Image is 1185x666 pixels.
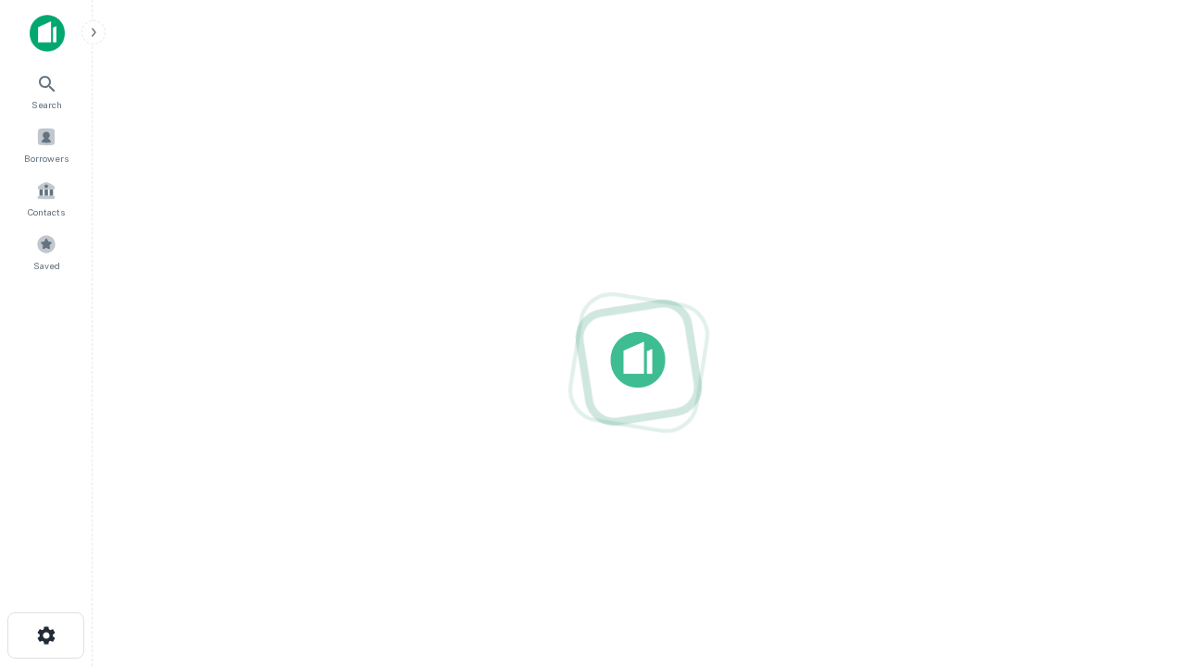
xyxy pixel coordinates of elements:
a: Saved [6,227,87,277]
span: Saved [33,258,60,273]
a: Search [6,66,87,116]
a: Contacts [6,173,87,223]
a: Borrowers [6,119,87,169]
iframe: Chat Widget [1092,518,1185,607]
span: Search [31,97,62,112]
img: capitalize-icon.png [30,15,65,52]
span: Borrowers [24,151,69,166]
span: Contacts [28,204,65,219]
